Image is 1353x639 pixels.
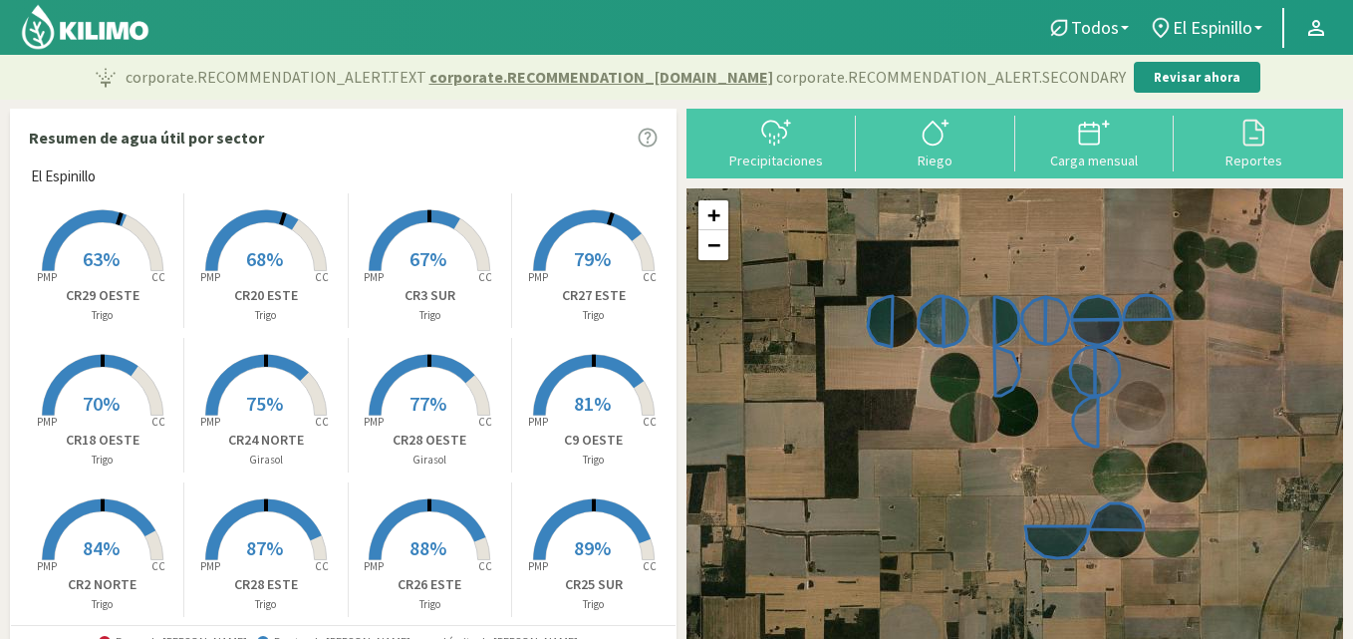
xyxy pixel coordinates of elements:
[1173,17,1252,38] span: El Espinillo
[36,415,56,429] tspan: PMP
[409,246,446,271] span: 67%
[151,415,165,429] tspan: CC
[696,116,856,168] button: Precipitaciones
[349,596,511,613] p: Trigo
[184,452,347,469] p: Girasol
[21,285,183,306] p: CR29 OESTE
[246,246,283,271] span: 68%
[246,391,283,416] span: 75%
[184,596,347,613] p: Trigo
[643,415,657,429] tspan: CC
[574,535,611,560] span: 89%
[83,391,120,416] span: 70%
[21,307,183,324] p: Trigo
[512,430,676,451] p: C9 OESTE
[698,230,728,260] a: Zoom out
[246,535,283,560] span: 87%
[856,116,1015,168] button: Riego
[364,270,384,284] tspan: PMP
[315,559,329,573] tspan: CC
[349,452,511,469] p: Girasol
[364,559,384,573] tspan: PMP
[409,535,446,560] span: 88%
[478,270,492,284] tspan: CC
[349,285,511,306] p: CR3 SUR
[862,154,1009,167] div: Riego
[200,415,220,429] tspan: PMP
[574,391,611,416] span: 81%
[184,574,347,595] p: CR28 ESTE
[528,415,548,429] tspan: PMP
[21,574,183,595] p: CR2 NORTE
[315,415,329,429] tspan: CC
[200,270,220,284] tspan: PMP
[349,430,511,451] p: CR28 OESTE
[478,559,492,573] tspan: CC
[184,307,347,324] p: Trigo
[1154,68,1240,88] p: Revisar ahora
[315,270,329,284] tspan: CC
[349,307,511,324] p: Trigo
[151,270,165,284] tspan: CC
[512,307,676,324] p: Trigo
[126,65,1126,89] p: corporate.RECOMMENDATION_ALERT.TEXT
[512,574,676,595] p: CR25 SUR
[36,559,56,573] tspan: PMP
[151,559,165,573] tspan: CC
[349,574,511,595] p: CR26 ESTE
[31,165,96,188] span: El Espinillo
[429,65,773,89] span: corporate.RECOMMENDATION_[DOMAIN_NAME]
[1134,62,1260,94] button: Revisar ahora
[20,3,150,51] img: Kilimo
[1015,116,1175,168] button: Carga mensual
[36,270,56,284] tspan: PMP
[21,430,183,451] p: CR18 OESTE
[29,126,264,150] p: Resumen de agua útil por sector
[1174,116,1333,168] button: Reportes
[409,391,446,416] span: 77%
[528,559,548,573] tspan: PMP
[478,415,492,429] tspan: CC
[1021,154,1169,167] div: Carga mensual
[702,154,850,167] div: Precipitaciones
[512,285,676,306] p: CR27 ESTE
[21,596,183,613] p: Trigo
[1180,154,1327,167] div: Reportes
[184,285,347,306] p: CR20 ESTE
[698,200,728,230] a: Zoom in
[776,65,1126,89] span: corporate.RECOMMENDATION_ALERT.SECONDARY
[83,246,120,271] span: 63%
[643,270,657,284] tspan: CC
[512,452,676,469] p: Trigo
[1071,17,1119,38] span: Todos
[574,246,611,271] span: 79%
[643,559,657,573] tspan: CC
[184,430,347,451] p: CR24 NORTE
[528,270,548,284] tspan: PMP
[200,559,220,573] tspan: PMP
[364,415,384,429] tspan: PMP
[21,452,183,469] p: Trigo
[512,596,676,613] p: Trigo
[83,535,120,560] span: 84%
